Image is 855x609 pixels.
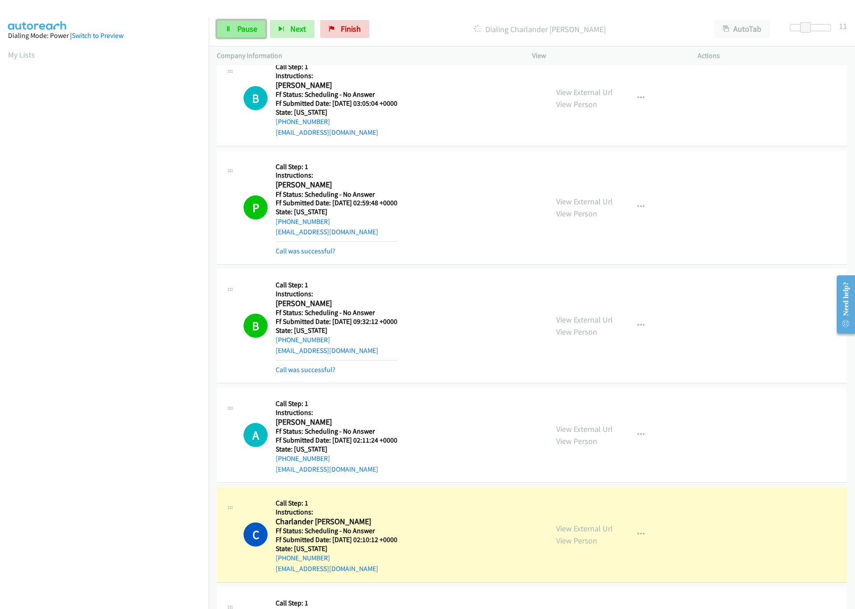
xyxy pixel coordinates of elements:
h5: Ff Submitted Date: [DATE] 09:32:12 +0000 [276,317,397,326]
h5: Call Step: 1 [276,281,397,290]
div: 11 [839,20,847,32]
h1: B [244,314,268,338]
a: [PHONE_NUMBER] [276,454,330,463]
h5: State: [US_STATE] [276,445,397,454]
iframe: Dialpad [8,69,209,493]
h2: [PERSON_NAME] [276,417,397,427]
h5: Instructions: [276,71,397,80]
span: Next [290,24,306,34]
p: Dialing Charlander [PERSON_NAME] [381,23,698,35]
h5: Ff Submitted Date: [DATE] 02:11:24 +0000 [276,436,397,445]
p: Actions [698,50,847,61]
a: [PHONE_NUMBER] [276,217,330,226]
h2: Charlander [PERSON_NAME] [276,517,397,527]
a: View External Url [556,315,613,325]
p: Company Information [217,50,516,61]
a: [PHONE_NUMBER] [276,554,330,562]
h5: State: [US_STATE] [276,326,397,335]
h5: Ff Status: Scheduling - No Answer [276,427,397,436]
a: Finish [320,20,369,38]
h5: Call Step: 1 [276,599,397,608]
a: View Person [556,99,597,109]
iframe: Resource Center [830,269,855,340]
h5: Ff Status: Scheduling - No Answer [276,526,397,535]
h5: Call Step: 1 [276,162,397,171]
h1: P [244,195,268,220]
a: View External Url [556,523,613,534]
h5: Instructions: [276,171,397,180]
div: The call is yet to be attempted [244,423,268,447]
h5: State: [US_STATE] [276,108,397,117]
a: View Person [556,327,597,337]
h2: [PERSON_NAME] [276,80,397,91]
h1: A [244,423,268,447]
a: [EMAIL_ADDRESS][DOMAIN_NAME] [276,346,378,355]
a: [EMAIL_ADDRESS][DOMAIN_NAME] [276,228,378,236]
a: [PHONE_NUMBER] [276,336,330,344]
a: [PHONE_NUMBER] [276,117,330,126]
h5: Ff Status: Scheduling - No Answer [276,90,397,99]
h5: Ff Status: Scheduling - No Answer [276,308,397,317]
a: View External Url [556,87,613,97]
p: View [532,50,682,61]
div: Dialing Mode: Power | [8,30,201,41]
button: Next [270,20,314,38]
h5: Instructions: [276,508,397,517]
button: AutoTab [715,20,770,38]
a: [EMAIL_ADDRESS][DOMAIN_NAME] [276,128,378,137]
a: View Person [556,535,597,546]
a: View Person [556,208,597,219]
h5: Ff Submitted Date: [DATE] 03:05:04 +0000 [276,99,397,108]
h1: C [244,522,268,547]
a: Switch to Preview [72,31,124,40]
h5: Ff Submitted Date: [DATE] 02:59:48 +0000 [276,199,397,207]
a: [EMAIL_ADDRESS][DOMAIN_NAME] [276,564,378,573]
h2: [PERSON_NAME] [276,298,397,309]
span: Pause [237,24,257,34]
h5: Call Step: 1 [276,62,397,71]
a: View External Url [556,424,613,434]
a: Call was successful? [276,365,335,374]
a: My Lists [8,50,35,60]
span: Finish [341,24,361,34]
h5: Instructions: [276,408,397,417]
h5: State: [US_STATE] [276,207,397,216]
a: [EMAIL_ADDRESS][DOMAIN_NAME] [276,465,378,473]
a: Pause [217,20,266,38]
h5: Ff Submitted Date: [DATE] 02:10:12 +0000 [276,535,397,544]
h5: Call Step: 1 [276,499,397,508]
h5: Ff Status: Scheduling - No Answer [276,190,397,199]
a: View Person [556,436,597,446]
a: Call was successful? [276,247,335,255]
h5: Call Step: 1 [276,399,397,408]
h1: B [244,86,268,110]
h5: Instructions: [276,290,397,298]
h5: State: [US_STATE] [276,544,397,553]
h2: [PERSON_NAME] [276,180,397,190]
a: View External Url [556,196,613,207]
